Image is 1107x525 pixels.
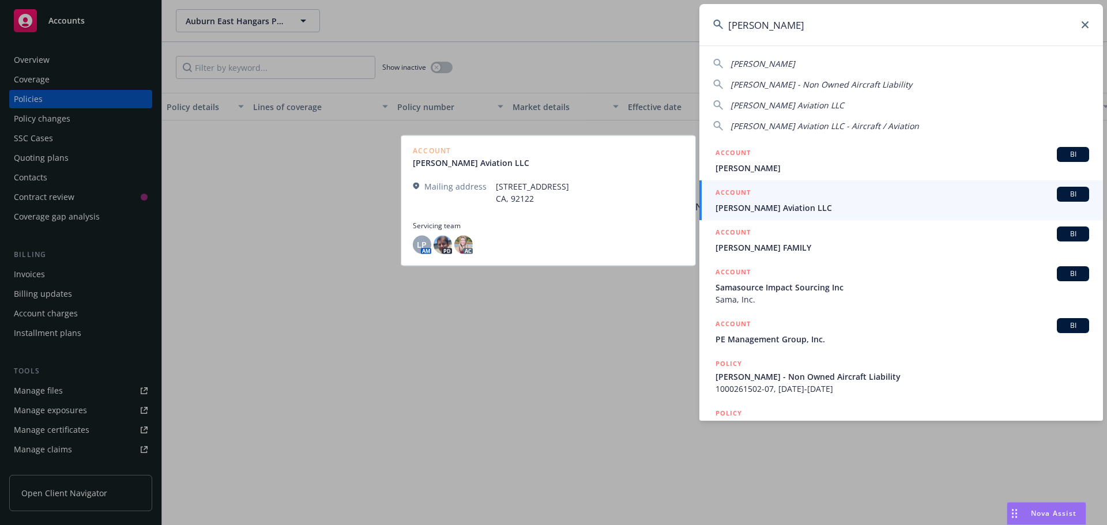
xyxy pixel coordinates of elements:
[699,352,1103,401] a: POLICY[PERSON_NAME] - Non Owned Aircraft Liability1000261502-07, [DATE]-[DATE]
[716,293,1089,305] span: Sama, Inc.
[1061,229,1085,239] span: BI
[699,312,1103,352] a: ACCOUNTBIPE Management Group, Inc.
[716,383,1089,395] span: 1000261502-07, [DATE]-[DATE]
[699,141,1103,180] a: ACCOUNTBI[PERSON_NAME]
[731,100,844,111] span: [PERSON_NAME] Aviation LLC
[716,202,1089,214] span: [PERSON_NAME] Aviation LLC
[731,79,912,90] span: [PERSON_NAME] - Non Owned Aircraft Liability
[1007,502,1086,525] button: Nova Assist
[716,162,1089,174] span: [PERSON_NAME]
[716,358,742,369] h5: POLICY
[716,371,1089,383] span: [PERSON_NAME] - Non Owned Aircraft Liability
[716,226,751,240] h5: ACCOUNT
[699,180,1103,220] a: ACCOUNTBI[PERSON_NAME] Aviation LLC
[716,281,1089,293] span: Samasource Impact Sourcing Inc
[716,420,1089,432] span: [PERSON_NAME] - Non Owned Aircraft Liability
[1061,149,1085,160] span: BI
[716,266,751,280] h5: ACCOUNT
[1061,189,1085,199] span: BI
[716,187,751,201] h5: ACCOUNT
[731,58,795,69] span: [PERSON_NAME]
[699,4,1103,46] input: Search...
[1061,269,1085,279] span: BI
[1061,320,1085,331] span: BI
[699,401,1103,451] a: POLICY[PERSON_NAME] - Non Owned Aircraft Liability
[716,241,1089,254] span: [PERSON_NAME] FAMILY
[716,333,1089,345] span: PE Management Group, Inc.
[1007,503,1022,524] div: Drag to move
[699,260,1103,312] a: ACCOUNTBISamasource Impact Sourcing IncSama, Inc.
[699,220,1103,260] a: ACCOUNTBI[PERSON_NAME] FAMILY
[731,120,919,131] span: [PERSON_NAME] Aviation LLC - Aircraft / Aviation
[716,407,742,419] h5: POLICY
[1031,508,1076,518] span: Nova Assist
[716,318,751,332] h5: ACCOUNT
[716,147,751,161] h5: ACCOUNT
